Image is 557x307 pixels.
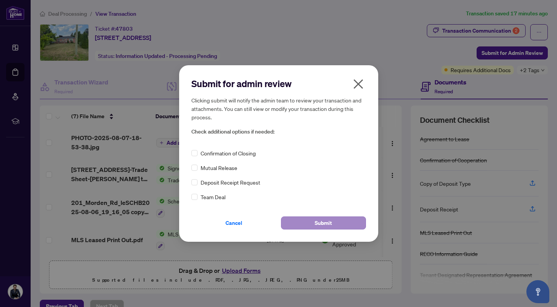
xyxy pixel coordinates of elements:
[315,217,332,229] span: Submit
[201,163,237,172] span: Mutual Release
[526,280,549,303] button: Open asap
[225,217,242,229] span: Cancel
[281,216,366,229] button: Submit
[201,193,225,201] span: Team Deal
[191,78,366,90] h2: Submit for admin review
[201,149,256,157] span: Confirmation of Closing
[352,78,364,90] span: close
[191,96,366,121] h5: Clicking submit will notify the admin team to review your transaction and attachments. You can st...
[191,127,366,136] span: Check additional options if needed:
[191,216,276,229] button: Cancel
[201,178,260,187] span: Deposit Receipt Request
